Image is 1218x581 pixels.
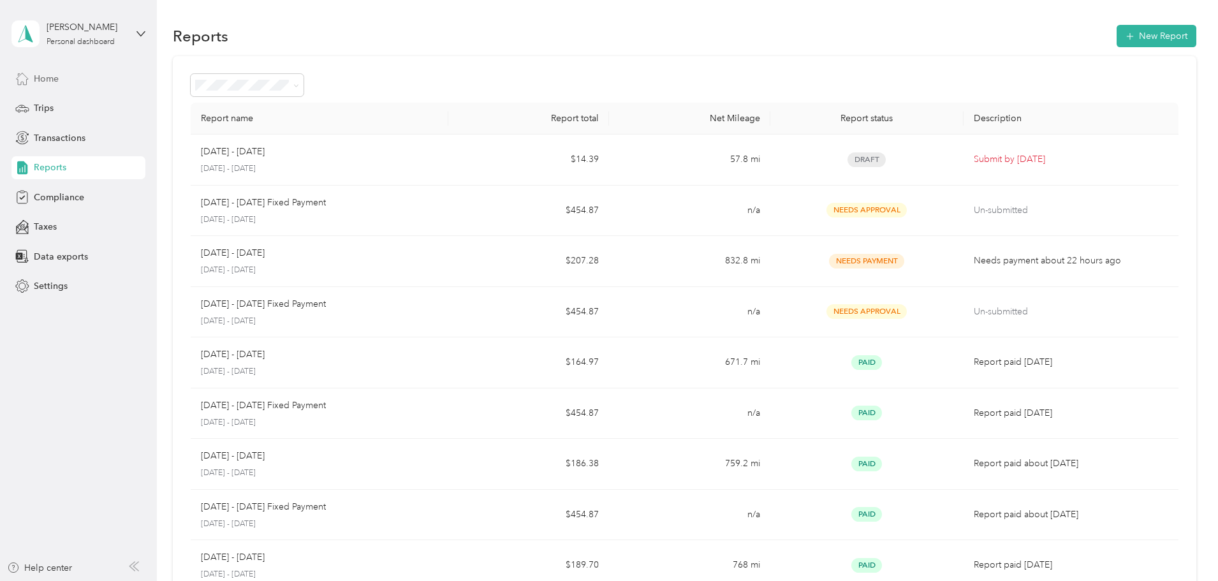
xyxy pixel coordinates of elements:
[201,366,438,378] p: [DATE] - [DATE]
[974,406,1168,420] p: Report paid [DATE]
[448,287,609,338] td: $454.87
[974,152,1168,166] p: Submit by [DATE]
[851,558,882,573] span: Paid
[448,337,609,388] td: $164.97
[609,439,770,490] td: 759.2 mi
[781,113,953,124] div: Report status
[851,507,882,522] span: Paid
[974,355,1168,369] p: Report paid [DATE]
[851,355,882,370] span: Paid
[609,287,770,338] td: n/a
[34,220,57,233] span: Taxes
[974,254,1168,268] p: Needs payment about 22 hours ago
[47,20,126,34] div: [PERSON_NAME]
[201,196,326,210] p: [DATE] - [DATE] Fixed Payment
[974,203,1168,217] p: Un-submitted
[201,518,438,530] p: [DATE] - [DATE]
[1147,510,1218,581] iframe: Everlance-gr Chat Button Frame
[34,250,88,263] span: Data exports
[201,163,438,175] p: [DATE] - [DATE]
[201,500,326,514] p: [DATE] - [DATE] Fixed Payment
[448,439,609,490] td: $186.38
[448,103,609,135] th: Report total
[34,191,84,204] span: Compliance
[173,29,228,43] h1: Reports
[826,304,907,319] span: Needs Approval
[826,203,907,217] span: Needs Approval
[974,558,1168,572] p: Report paid [DATE]
[609,388,770,439] td: n/a
[201,399,326,413] p: [DATE] - [DATE] Fixed Payment
[7,561,72,575] button: Help center
[201,214,438,226] p: [DATE] - [DATE]
[974,457,1168,471] p: Report paid about [DATE]
[34,72,59,85] span: Home
[1117,25,1196,47] button: New Report
[201,569,438,580] p: [DATE] - [DATE]
[851,457,882,471] span: Paid
[609,337,770,388] td: 671.7 mi
[964,103,1178,135] th: Description
[201,145,265,159] p: [DATE] - [DATE]
[201,316,438,327] p: [DATE] - [DATE]
[201,348,265,362] p: [DATE] - [DATE]
[448,186,609,237] td: $454.87
[448,135,609,186] td: $14.39
[609,490,770,541] td: n/a
[609,186,770,237] td: n/a
[34,161,66,174] span: Reports
[609,135,770,186] td: 57.8 mi
[448,388,609,439] td: $454.87
[448,490,609,541] td: $454.87
[34,279,68,293] span: Settings
[448,236,609,287] td: $207.28
[34,131,85,145] span: Transactions
[201,297,326,311] p: [DATE] - [DATE] Fixed Payment
[847,152,886,167] span: Draft
[201,550,265,564] p: [DATE] - [DATE]
[851,406,882,420] span: Paid
[191,103,448,135] th: Report name
[609,236,770,287] td: 832.8 mi
[609,103,770,135] th: Net Mileage
[201,449,265,463] p: [DATE] - [DATE]
[829,254,904,268] span: Needs Payment
[201,467,438,479] p: [DATE] - [DATE]
[974,305,1168,319] p: Un-submitted
[34,101,54,115] span: Trips
[47,38,115,46] div: Personal dashboard
[201,265,438,276] p: [DATE] - [DATE]
[201,246,265,260] p: [DATE] - [DATE]
[974,508,1168,522] p: Report paid about [DATE]
[201,417,438,429] p: [DATE] - [DATE]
